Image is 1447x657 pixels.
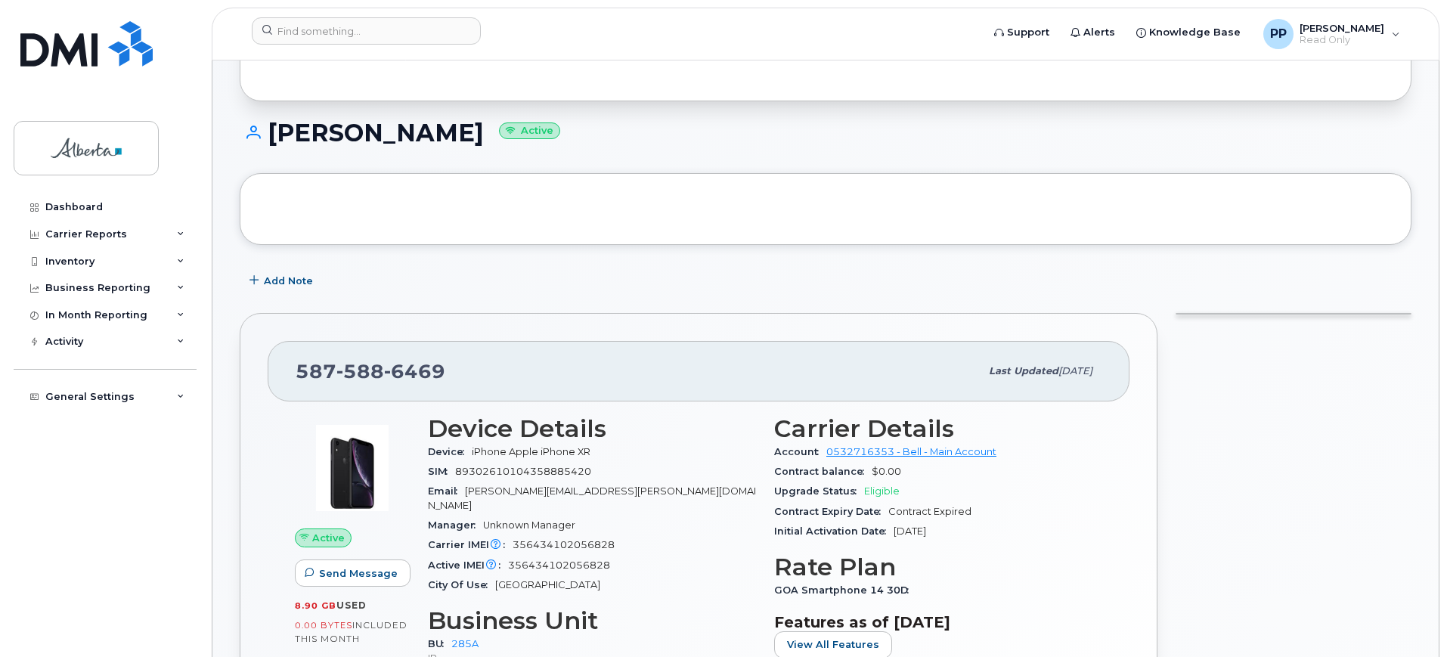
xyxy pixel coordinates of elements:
[1253,19,1411,49] div: Purviben Pandya
[1060,17,1126,48] a: Alerts
[787,637,879,652] span: View All Features
[774,613,1102,631] h3: Features as of [DATE]
[1149,25,1241,40] span: Knowledge Base
[1058,365,1092,377] span: [DATE]
[1270,25,1287,43] span: PP
[1300,22,1384,34] span: [PERSON_NAME]
[428,415,756,442] h3: Device Details
[307,423,398,513] img: image20231002-3703462-1qb80zy.jpeg
[428,466,455,477] span: SIM
[428,607,756,634] h3: Business Unit
[428,539,513,550] span: Carrier IMEI
[1300,34,1384,46] span: Read Only
[428,638,451,649] span: BU
[428,446,472,457] span: Device
[295,620,352,631] span: 0.00 Bytes
[240,268,326,295] button: Add Note
[428,559,508,571] span: Active IMEI
[508,559,610,571] span: 356434102056828
[864,485,900,497] span: Eligible
[774,466,872,477] span: Contract balance
[872,466,901,477] span: $0.00
[774,415,1102,442] h3: Carrier Details
[774,553,1102,581] h3: Rate Plan
[483,519,575,531] span: Unknown Manager
[240,119,1411,146] h1: [PERSON_NAME]
[295,619,407,644] span: included this month
[384,360,445,383] span: 6469
[774,446,826,457] span: Account
[1083,25,1115,40] span: Alerts
[295,559,411,587] button: Send Message
[1007,25,1049,40] span: Support
[774,506,888,517] span: Contract Expiry Date
[252,17,481,45] input: Find something...
[264,274,313,288] span: Add Note
[428,519,483,531] span: Manager
[472,446,590,457] span: iPhone Apple iPhone XR
[428,579,495,590] span: City Of Use
[826,446,996,457] a: 0532716353 - Bell - Main Account
[296,360,445,383] span: 587
[894,525,926,537] span: [DATE]
[513,539,615,550] span: 356434102056828
[888,506,971,517] span: Contract Expired
[312,531,345,545] span: Active
[1126,17,1251,48] a: Knowledge Base
[319,566,398,581] span: Send Message
[774,525,894,537] span: Initial Activation Date
[774,485,864,497] span: Upgrade Status
[984,17,1060,48] a: Support
[428,485,465,497] span: Email
[499,122,560,140] small: Active
[774,584,916,596] span: GOA Smartphone 14 30D
[451,638,479,649] a: 285A
[336,600,367,611] span: used
[989,365,1058,377] span: Last updated
[455,466,591,477] span: 89302610104358885420
[428,485,756,510] span: [PERSON_NAME][EMAIL_ADDRESS][PERSON_NAME][DOMAIN_NAME]
[336,360,384,383] span: 588
[295,600,336,611] span: 8.90 GB
[495,579,600,590] span: [GEOGRAPHIC_DATA]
